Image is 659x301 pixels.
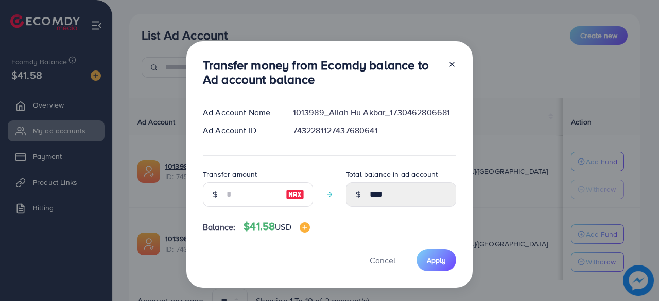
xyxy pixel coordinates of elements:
div: 1013989_Allah Hu Akbar_1730462806681 [285,107,464,118]
span: Cancel [370,255,395,266]
div: Ad Account Name [195,107,285,118]
img: image [286,188,304,201]
label: Transfer amount [203,169,257,180]
div: 7432281127437680641 [285,125,464,136]
button: Apply [417,249,456,271]
span: Apply [427,255,446,265]
button: Cancel [357,249,408,271]
h3: Transfer money from Ecomdy balance to Ad account balance [203,58,440,87]
img: image [300,222,310,233]
label: Total balance in ad account [346,169,438,180]
span: USD [275,221,291,233]
h4: $41.58 [244,220,309,233]
span: Balance: [203,221,235,233]
div: Ad Account ID [195,125,285,136]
